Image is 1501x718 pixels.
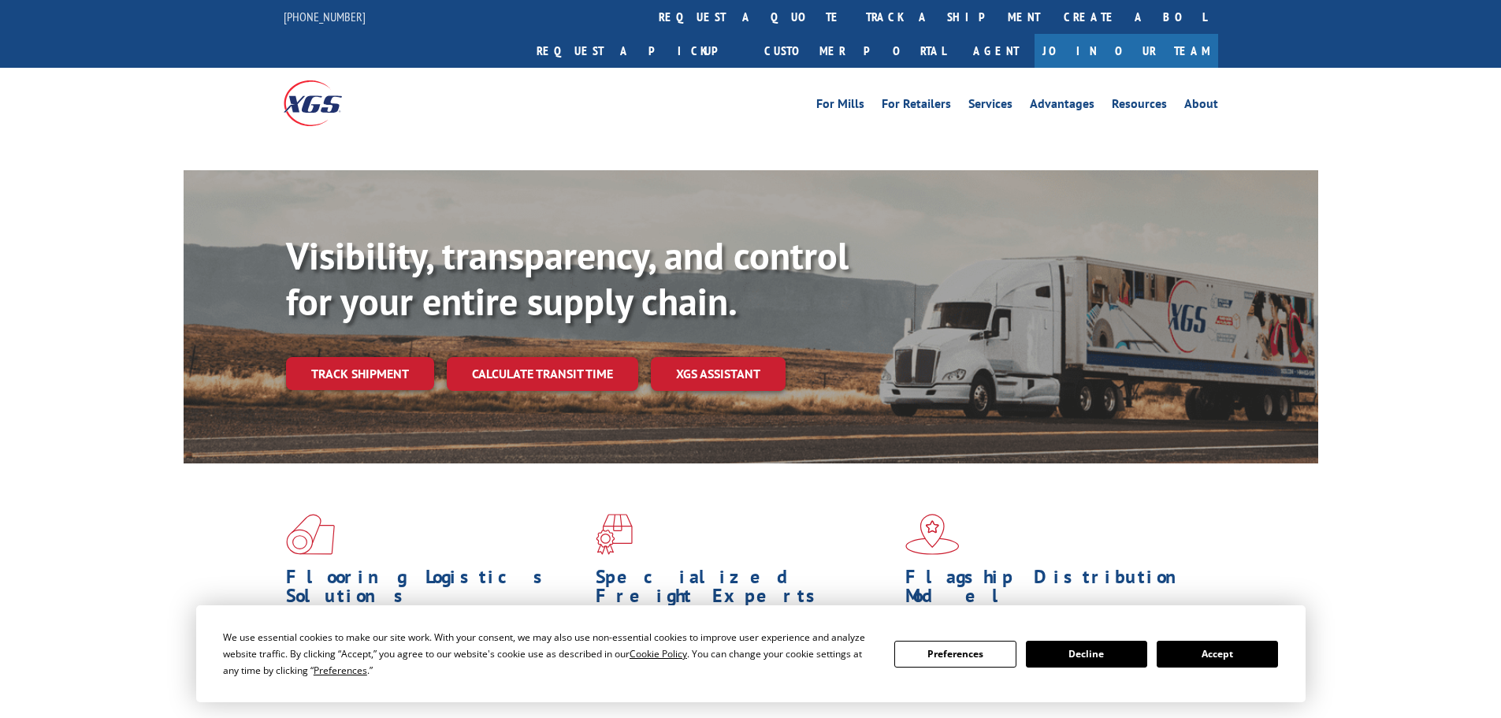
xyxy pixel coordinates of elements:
[1026,641,1147,668] button: Decline
[816,98,864,115] a: For Mills
[286,514,335,555] img: xgs-icon-total-supply-chain-intelligence-red
[1157,641,1278,668] button: Accept
[286,357,434,390] a: Track shipment
[1035,34,1218,68] a: Join Our Team
[968,98,1012,115] a: Services
[286,567,584,613] h1: Flooring Logistics Solutions
[286,231,849,326] b: Visibility, transparency, and control for your entire supply chain.
[314,664,367,677] span: Preferences
[596,514,633,555] img: xgs-icon-focused-on-flooring-red
[596,567,894,613] h1: Specialized Freight Experts
[223,629,875,679] div: We use essential cookies to make our site work. With your consent, we may also use non-essential ...
[1184,98,1218,115] a: About
[651,357,786,391] a: XGS ASSISTANT
[905,567,1203,613] h1: Flagship Distribution Model
[447,357,638,391] a: Calculate transit time
[1112,98,1167,115] a: Resources
[882,98,951,115] a: For Retailers
[284,9,366,24] a: [PHONE_NUMBER]
[196,605,1306,702] div: Cookie Consent Prompt
[894,641,1016,668] button: Preferences
[525,34,752,68] a: Request a pickup
[1030,98,1094,115] a: Advantages
[957,34,1035,68] a: Agent
[752,34,957,68] a: Customer Portal
[905,514,960,555] img: xgs-icon-flagship-distribution-model-red
[630,647,687,660] span: Cookie Policy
